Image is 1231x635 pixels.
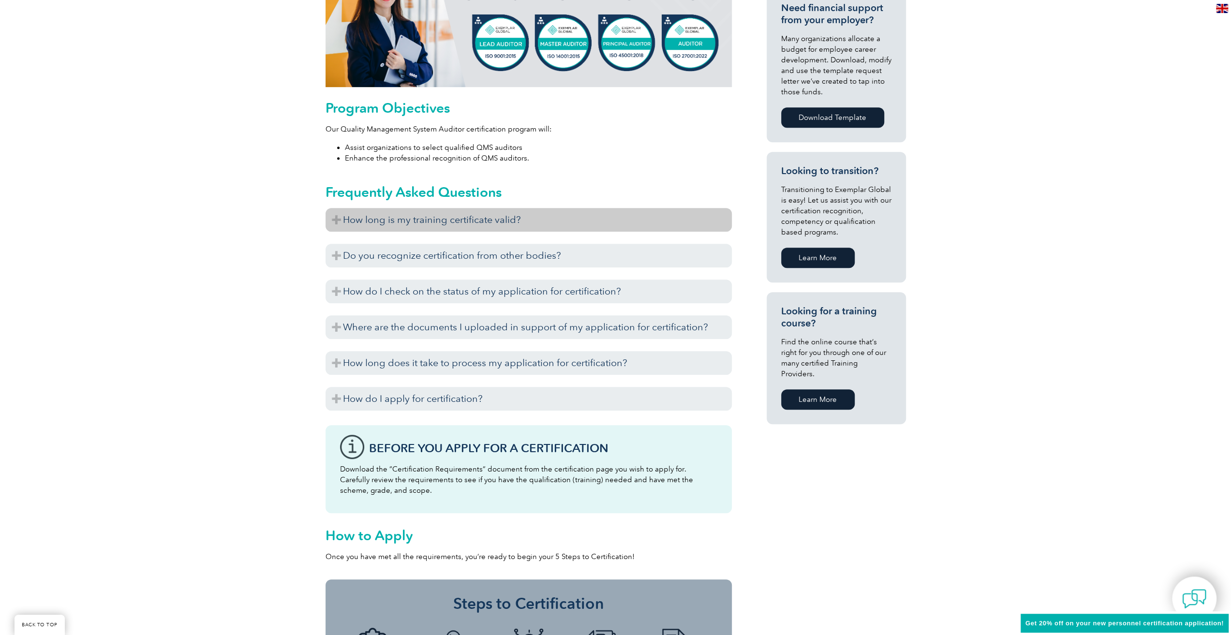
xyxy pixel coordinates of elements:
h3: How long is my training certificate valid? [326,208,732,232]
h2: How to Apply [326,528,732,543]
h3: How do I check on the status of my application for certification? [326,280,732,303]
h3: Need financial support from your employer? [781,2,891,26]
h3: How long does it take to process my application for certification? [326,351,732,375]
span: Get 20% off on your new personnel certification application! [1025,620,1224,627]
h2: Frequently Asked Questions [326,184,732,200]
a: BACK TO TOP [15,615,65,635]
p: Transitioning to Exemplar Global is easy! Let us assist you with our certification recognition, c... [781,184,891,237]
h3: How do I apply for certification? [326,387,732,411]
h3: Before You Apply For a Certification [369,442,717,454]
a: Download Template [781,107,884,128]
h3: Looking for a training course? [781,305,891,329]
h2: Program Objectives [326,100,732,116]
img: contact-chat.png [1182,587,1206,611]
h3: Steps to Certification [340,594,717,613]
a: Learn More [781,248,855,268]
p: Many organizations allocate a budget for employee career development. Download, modify and use th... [781,33,891,97]
li: Assist organizations to select qualified QMS auditors [345,142,732,153]
h3: Looking to transition? [781,165,891,177]
p: Find the online course that’s right for you through one of our many certified Training Providers. [781,337,891,379]
p: Our Quality Management System Auditor certification program will: [326,124,732,134]
img: en [1216,4,1228,13]
h3: Where are the documents I uploaded in support of my application for certification? [326,315,732,339]
p: Once you have met all the requirements, you’re ready to begin your 5 Steps to Certification! [326,551,732,562]
li: Enhance the professional recognition of QMS auditors. [345,153,732,163]
h3: Do you recognize certification from other bodies? [326,244,732,267]
p: Download the “Certification Requirements” document from the certification page you wish to apply ... [340,464,717,496]
a: Learn More [781,389,855,410]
